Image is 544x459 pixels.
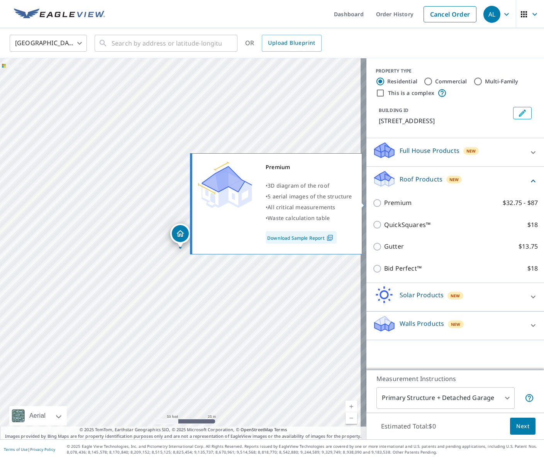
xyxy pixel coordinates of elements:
a: Download Sample Report [266,231,337,244]
a: Current Level 19, Zoom In [346,401,357,412]
label: Multi-Family [485,78,519,85]
div: Aerial [27,406,48,425]
p: $13.75 [519,242,538,251]
a: Cancel Order [424,6,476,22]
label: Commercial [435,78,467,85]
p: QuickSquares™ [384,220,430,230]
a: Terms of Use [4,447,28,452]
p: © 2025 Eagle View Technologies, Inc. and Pictometry International Corp. All Rights Reserved. Repo... [67,444,540,455]
p: Premium [384,198,412,208]
button: Next [510,418,536,435]
p: Walls Products [400,319,444,328]
img: Pdf Icon [325,234,335,241]
p: Full House Products [400,146,459,155]
span: New [466,148,476,154]
div: OR [245,35,322,52]
p: Roof Products [400,174,442,184]
div: PROPERTY TYPE [376,68,535,75]
img: Premium [198,162,252,208]
span: 5 aerial images of the structure [268,193,352,200]
div: Dropped pin, building 1, Residential property, 23918 N Us Highway 83 Concan, TX 78838 [170,224,190,247]
span: Upload Blueprint [268,38,315,48]
span: © 2025 TomTom, Earthstar Geographics SIO, © 2025 Microsoft Corporation, © [80,427,287,433]
div: Aerial [9,406,67,425]
a: Upload Blueprint [262,35,321,52]
img: EV Logo [14,8,105,20]
div: AL [483,6,500,23]
span: Next [516,422,529,431]
a: OpenStreetMap [241,427,273,432]
label: Residential [387,78,417,85]
p: $18 [527,264,538,273]
a: Terms [274,427,287,432]
p: Solar Products [400,290,444,300]
div: Walls ProductsNew [373,315,538,337]
div: • [266,202,352,213]
span: Your report will include the primary structure and a detached garage if one exists. [525,393,534,403]
div: Primary Structure + Detached Garage [376,387,515,409]
span: New [451,321,461,327]
label: This is a complex [388,89,434,97]
div: Premium [266,162,352,173]
input: Search by address or latitude-longitude [112,32,222,54]
p: $18 [527,220,538,230]
span: 3D diagram of the roof [268,182,329,189]
div: • [266,213,352,224]
span: New [449,176,459,183]
p: Measurement Instructions [376,374,534,383]
p: Gutter [384,242,404,251]
div: Full House ProductsNew [373,141,538,163]
p: Bid Perfect™ [384,264,422,273]
div: Solar ProductsNew [373,286,538,308]
div: • [266,180,352,191]
p: | [4,447,55,452]
span: Waste calculation table [268,214,330,222]
a: Current Level 19, Zoom Out [346,412,357,424]
p: Estimated Total: $0 [375,418,442,435]
div: • [266,191,352,202]
p: $32.75 - $87 [503,198,538,208]
button: Edit building 1 [513,107,532,119]
span: All critical measurements [268,203,335,211]
p: [STREET_ADDRESS] [379,116,510,125]
p: BUILDING ID [379,107,408,113]
a: Privacy Policy [30,447,55,452]
div: Roof ProductsNew [373,170,538,192]
div: [GEOGRAPHIC_DATA] [10,32,87,54]
span: New [451,293,460,299]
